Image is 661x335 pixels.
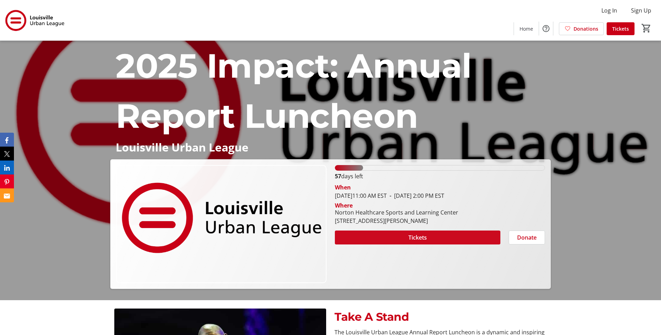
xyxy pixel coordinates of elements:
[387,192,444,200] span: [DATE] 2:00 PM EST
[640,22,653,34] button: Cart
[116,141,545,153] p: Louisville Urban League
[574,25,598,32] span: Donations
[335,217,458,225] div: [STREET_ADDRESS][PERSON_NAME]
[607,22,635,35] a: Tickets
[335,172,341,180] span: 57
[335,208,458,217] div: Norton Healthcare Sports and Learning Center
[335,165,545,171] div: 13.485% of fundraising goal reached
[539,22,553,36] button: Help
[387,192,394,200] span: -
[517,233,537,242] span: Donate
[612,25,629,32] span: Tickets
[520,25,533,32] span: Home
[601,6,617,15] span: Log In
[335,172,545,180] p: days left
[335,309,546,325] p: Take A Stand
[631,6,651,15] span: Sign Up
[116,45,472,136] span: 2025 Impact: Annual Report Luncheon
[335,183,351,192] div: When
[514,22,539,35] a: Home
[596,5,623,16] button: Log In
[625,5,657,16] button: Sign Up
[335,203,353,208] div: Where
[335,231,500,244] button: Tickets
[559,22,604,35] a: Donations
[408,233,427,242] span: Tickets
[116,165,326,283] img: Campaign CTA Media Photo
[509,231,545,244] button: Donate
[4,3,66,38] img: Louisville Urban League's Logo
[335,192,387,200] span: [DATE] 11:00 AM EST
